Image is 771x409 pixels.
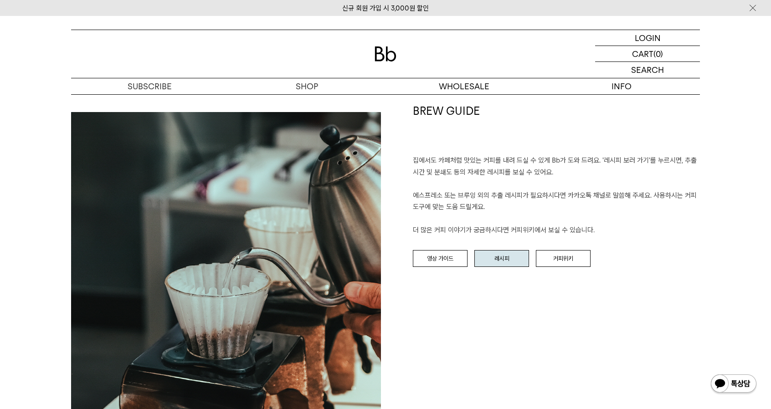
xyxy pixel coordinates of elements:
p: 집에서도 카페처럼 맛있는 커피를 내려 드실 ﻿수 있게 Bb가 도와 드려요. '레시피 보러 가기'를 누르시면, 추출 시간 및 분쇄도 등의 자세한 레시피를 보실 수 있어요. 에스... [413,155,700,236]
p: SEARCH [631,62,664,78]
a: CART (0) [595,46,700,62]
a: 커피위키 [536,250,591,267]
a: LOGIN [595,30,700,46]
img: 카카오톡 채널 1:1 채팅 버튼 [710,373,757,395]
img: 로고 [375,46,396,61]
p: (0) [653,46,663,61]
h1: BREW GUIDE [413,103,700,155]
p: INFO [543,78,700,94]
a: 신규 회원 가입 시 3,000원 할인 [342,4,429,12]
a: 레시피 [474,250,529,267]
p: LOGIN [635,30,661,46]
p: CART [632,46,653,61]
a: 영상 가이드 [413,250,468,267]
p: WHOLESALE [385,78,543,94]
a: SUBSCRIBE [71,78,228,94]
a: SHOP [228,78,385,94]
